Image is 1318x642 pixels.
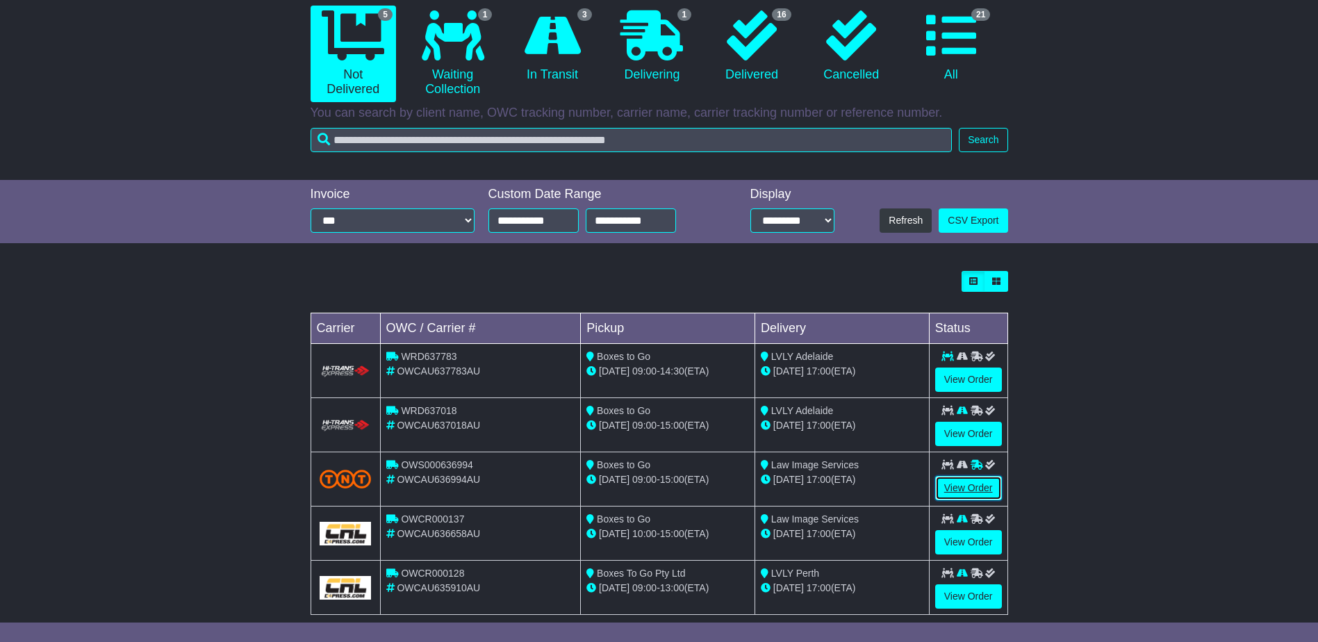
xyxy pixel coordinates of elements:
td: Delivery [755,313,929,344]
span: 21 [971,8,990,21]
a: Cancelled [809,6,894,88]
a: 3 In Transit [509,6,595,88]
span: 15:00 [660,474,684,485]
div: - (ETA) [586,418,749,433]
img: GetCarrierServiceLogo [320,522,372,545]
span: [DATE] [599,365,629,377]
span: Boxes to Go [597,459,650,470]
div: Custom Date Range [488,187,711,202]
div: - (ETA) [586,364,749,379]
div: (ETA) [761,472,923,487]
span: LVLY Perth [771,568,819,579]
span: 09:00 [632,365,657,377]
a: View Order [935,584,1002,609]
img: TNT_Domestic.png [320,470,372,488]
span: 15:00 [660,420,684,431]
span: Law Image Services [771,513,859,525]
span: 17:00 [807,420,831,431]
span: 17:00 [807,365,831,377]
a: View Order [935,368,1002,392]
span: 17:00 [807,582,831,593]
span: 1 [478,8,493,21]
span: Boxes to Go [597,351,650,362]
div: - (ETA) [586,527,749,541]
a: 16 Delivered [709,6,794,88]
div: Invoice [311,187,475,202]
div: (ETA) [761,418,923,433]
span: Boxes to Go [597,513,650,525]
a: 21 All [908,6,994,88]
div: - (ETA) [586,581,749,595]
span: 09:00 [632,420,657,431]
a: 1 Delivering [609,6,695,88]
span: Boxes To Go Pty Ltd [597,568,685,579]
span: [DATE] [773,528,804,539]
div: (ETA) [761,527,923,541]
span: [DATE] [599,474,629,485]
span: OWS000636994 [401,459,473,470]
a: 1 Waiting Collection [410,6,495,102]
a: View Order [935,476,1002,500]
div: - (ETA) [586,472,749,487]
span: [DATE] [773,365,804,377]
div: Display [750,187,834,202]
span: [DATE] [599,582,629,593]
span: 3 [577,8,592,21]
button: Search [959,128,1007,152]
td: Carrier [311,313,380,344]
img: HiTrans.png [320,365,372,378]
a: View Order [935,530,1002,554]
img: GetCarrierServiceLogo [320,576,372,600]
span: WRD637018 [401,405,456,416]
span: 17:00 [807,528,831,539]
span: 1 [677,8,692,21]
div: (ETA) [761,364,923,379]
span: OWCR000137 [401,513,464,525]
span: WRD637783 [401,351,456,362]
span: 5 [378,8,393,21]
a: View Order [935,422,1002,446]
span: 17:00 [807,474,831,485]
div: (ETA) [761,581,923,595]
span: OWCAU635910AU [397,582,480,593]
span: [DATE] [773,420,804,431]
span: 15:00 [660,528,684,539]
span: LVLY Adelaide [771,405,834,416]
a: 5 Not Delivered [311,6,396,102]
span: [DATE] [599,420,629,431]
td: Status [929,313,1007,344]
span: LVLY Adelaide [771,351,834,362]
span: Law Image Services [771,459,859,470]
span: 13:00 [660,582,684,593]
span: 09:00 [632,582,657,593]
span: [DATE] [773,474,804,485]
span: Boxes to Go [597,405,650,416]
span: OWCAU636658AU [397,528,480,539]
span: [DATE] [599,528,629,539]
td: Pickup [581,313,755,344]
span: 16 [772,8,791,21]
span: 10:00 [632,528,657,539]
span: [DATE] [773,582,804,593]
button: Refresh [880,208,932,233]
span: OWCAU637018AU [397,420,480,431]
span: OWCR000128 [401,568,464,579]
span: 14:30 [660,365,684,377]
span: OWCAU637783AU [397,365,480,377]
p: You can search by client name, OWC tracking number, carrier name, carrier tracking number or refe... [311,106,1008,121]
a: CSV Export [939,208,1007,233]
span: 09:00 [632,474,657,485]
img: HiTrans.png [320,419,372,432]
td: OWC / Carrier # [380,313,581,344]
span: OWCAU636994AU [397,474,480,485]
